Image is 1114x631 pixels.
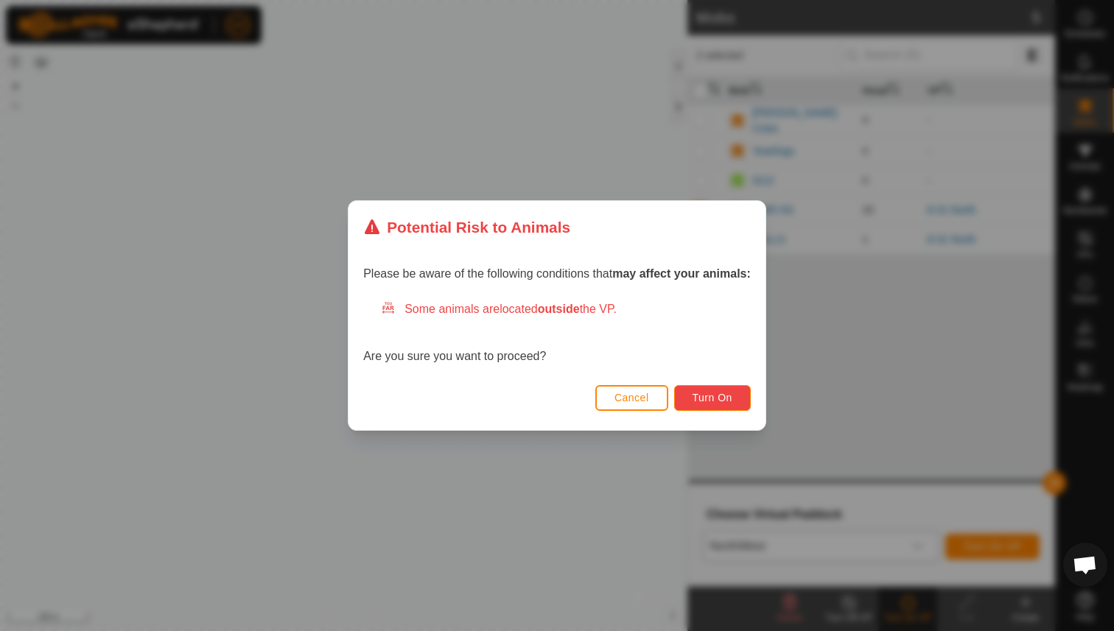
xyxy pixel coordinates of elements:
span: Turn On [693,392,732,403]
a: Open chat [1063,543,1107,587]
div: Potential Risk to Animals [363,216,570,239]
span: Please be aware of the following conditions that [363,267,751,280]
div: Some animals are [381,300,751,318]
div: Are you sure you want to proceed? [363,300,751,365]
strong: outside [538,303,580,315]
strong: may affect your animals: [612,267,751,280]
span: Cancel [614,392,649,403]
button: Turn On [674,385,751,411]
span: located the VP. [500,303,617,315]
button: Cancel [595,385,668,411]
